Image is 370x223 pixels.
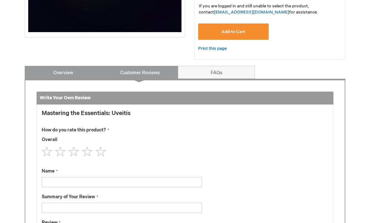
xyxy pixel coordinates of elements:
a: FAQs [178,66,255,79]
button: Add to Cart [198,23,269,40]
strong: Mastering the Essentials: Uveitis [42,110,202,117]
a: Print this page [198,45,227,53]
a: Customer Reviews [101,66,178,79]
a: Overview [25,66,102,79]
span: Overall [42,137,57,142]
span: Add to Cart [222,29,245,34]
strong: Write Your Own Review [40,95,91,101]
span: Name [42,168,55,174]
span: How do you rate this product? [42,127,106,133]
a: [EMAIL_ADDRESS][DOMAIN_NAME] [214,10,289,15]
span: Summary of Your Review [42,194,95,200]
